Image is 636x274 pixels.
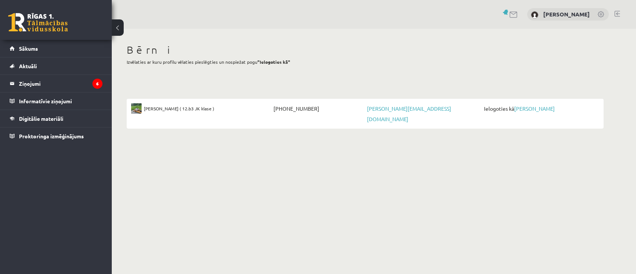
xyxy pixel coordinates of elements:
a: Ziņojumi6 [10,75,102,92]
a: Digitālie materiāli [10,110,102,127]
a: Proktoringa izmēģinājums [10,127,102,145]
span: Proktoringa izmēģinājums [19,133,84,139]
b: "Ielogoties kā" [257,59,290,65]
i: 6 [92,79,102,89]
a: [PERSON_NAME] [514,105,555,112]
h1: Bērni [127,44,604,56]
a: Informatīvie ziņojumi [10,92,102,110]
a: [PERSON_NAME] [543,10,590,18]
a: Rīgas 1. Tālmācības vidusskola [8,13,68,32]
span: Ielogoties kā [482,103,599,114]
legend: Ziņojumi [19,75,102,92]
span: [PERSON_NAME] ( 12.b3 JK klase ) [144,103,214,114]
img: Kristīne Turlā [531,11,538,19]
span: [PHONE_NUMBER] [272,103,365,114]
span: Aktuāli [19,63,37,69]
a: Sākums [10,40,102,57]
span: Sākums [19,45,38,52]
a: [PERSON_NAME][EMAIL_ADDRESS][DOMAIN_NAME] [367,105,451,122]
legend: Informatīvie ziņojumi [19,92,102,110]
img: Gustavs Turlais [131,103,142,114]
p: Izvēlaties ar kuru profilu vēlaties pieslēgties un nospiežat pogu [127,59,604,65]
a: Aktuāli [10,57,102,75]
span: Digitālie materiāli [19,115,63,122]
